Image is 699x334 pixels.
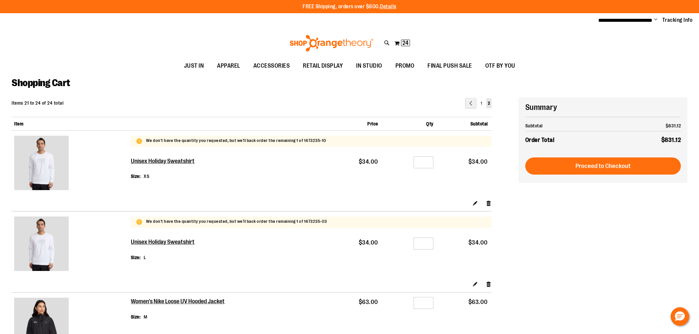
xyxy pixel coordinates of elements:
[131,298,226,305] a: Women's Nike Loose UV Hooded Jacket
[427,58,472,73] span: FINAL PUSH SALE
[468,158,488,165] span: $34.00
[661,137,681,143] span: $831.12
[485,58,515,73] span: OTF BY YOU
[481,101,482,106] span: 1
[177,58,211,74] a: JUST IN
[131,314,141,320] dt: Size
[654,17,657,23] button: Account menu
[470,121,488,126] span: Subtotal
[359,299,378,305] span: $63.00
[131,239,195,246] a: Unisex Holiday Sweatshirt
[367,121,378,126] span: Price
[131,254,141,261] dt: Size
[468,239,488,246] span: $34.00
[488,101,490,106] span: 2
[289,35,374,51] img: Shop Orangetheory
[479,58,522,74] a: OTF BY YOU
[253,58,290,73] span: ACCESSORIES
[356,58,382,73] span: IN STUDIO
[380,4,396,10] a: Details
[525,135,555,145] strong: Order Total
[247,58,297,74] a: ACCESSORIES
[426,121,433,126] span: Qty
[12,100,63,106] span: Items 21 to 24 of 24 total
[184,58,204,73] span: JUST IN
[468,299,488,305] span: $63.00
[575,162,631,170] span: Proceed to Checkout
[144,254,146,261] dd: L
[146,218,327,225] p: We don't have the quantity you requested, but we'll back order the remaining 1 of 1473235-03
[14,136,128,192] a: Unisex Holiday Sweatshirt
[359,239,378,246] span: $34.00
[217,58,240,73] span: APPAREL
[14,217,69,271] img: Unisex Holiday Sweatshirt
[303,58,343,73] span: RETAIL DISPLAY
[14,136,69,190] img: Unisex Holiday Sweatshirt
[421,58,479,74] a: FINAL PUSH SALE
[389,58,421,74] a: PROMO
[525,120,622,131] th: Subtotal
[303,3,396,11] p: FREE Shipping, orders over $600.
[210,58,247,74] a: APPAREL
[131,173,141,180] dt: Size
[12,77,70,88] span: Shopping Cart
[144,314,147,320] dd: M
[144,173,149,180] dd: XS
[296,58,349,74] a: RETAIL DISPLAY
[402,40,409,46] span: 24
[486,199,492,206] a: Remove item
[671,307,689,326] button: Hello, have a question? Let’s chat.
[14,121,23,126] span: Item
[131,158,195,165] a: Unisex Holiday Sweatshirt
[14,217,128,273] a: Unisex Holiday Sweatshirt
[486,281,492,287] a: Remove item
[662,17,693,24] a: Tracking Info
[525,102,681,113] h2: Summary
[666,123,681,128] span: $831.12
[479,98,484,108] a: 1
[525,157,681,175] button: Proceed to Checkout
[146,138,326,144] p: We don't have the quantity you requested, but we'll back order the remaining 1 of 1473235-10
[395,58,415,73] span: PROMO
[349,58,389,74] a: IN STUDIO
[359,158,378,165] span: $34.00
